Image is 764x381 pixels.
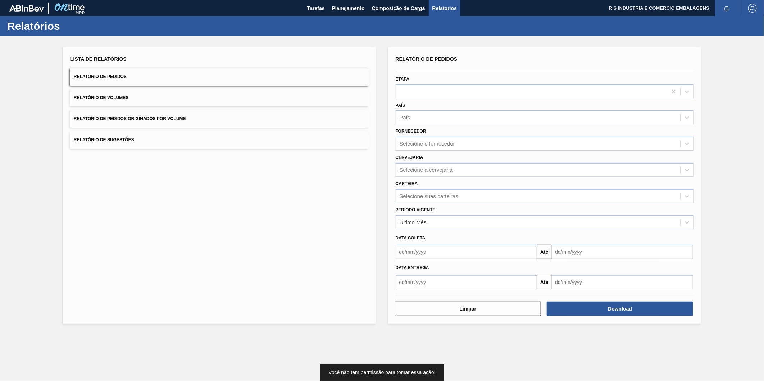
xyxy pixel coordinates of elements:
[396,155,423,160] label: Cervejaria
[307,4,325,13] span: Tarefas
[432,4,457,13] span: Relatórios
[400,115,410,121] div: País
[396,265,429,270] span: Data entrega
[400,219,427,225] div: Último Mês
[537,275,551,289] button: Até
[328,369,435,375] span: Você não tem permissão para tomar essa ação!
[70,89,369,107] button: Relatório de Volumes
[70,68,369,86] button: Relatório de Pedidos
[551,275,693,289] input: dd/mm/yyyy
[396,129,426,134] label: Fornecedor
[70,56,127,62] span: Lista de Relatórios
[74,116,186,121] span: Relatório de Pedidos Originados por Volume
[396,275,537,289] input: dd/mm/yyyy
[748,4,757,13] img: Logout
[396,77,410,82] label: Etapa
[74,95,128,100] span: Relatório de Volumes
[400,141,455,147] div: Selecione o fornecedor
[74,74,127,79] span: Relatório de Pedidos
[547,302,693,316] button: Download
[715,3,738,13] button: Notificações
[396,235,426,240] span: Data coleta
[332,4,365,13] span: Planejamento
[372,4,425,13] span: Composição de Carga
[7,22,135,30] h1: Relatórios
[400,167,453,173] div: Selecione a cervejaria
[70,131,369,149] button: Relatório de Sugestões
[551,245,693,259] input: dd/mm/yyyy
[396,181,418,186] label: Carteira
[396,56,458,62] span: Relatório de Pedidos
[70,110,369,128] button: Relatório de Pedidos Originados por Volume
[395,302,541,316] button: Limpar
[396,207,436,212] label: Período Vigente
[537,245,551,259] button: Até
[396,245,537,259] input: dd/mm/yyyy
[9,5,44,12] img: TNhmsLtSVTkK8tSr43FrP2fwEKptu5GPRR3wAAAABJRU5ErkJggg==
[400,193,458,199] div: Selecione suas carteiras
[396,103,405,108] label: País
[74,137,134,142] span: Relatório de Sugestões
